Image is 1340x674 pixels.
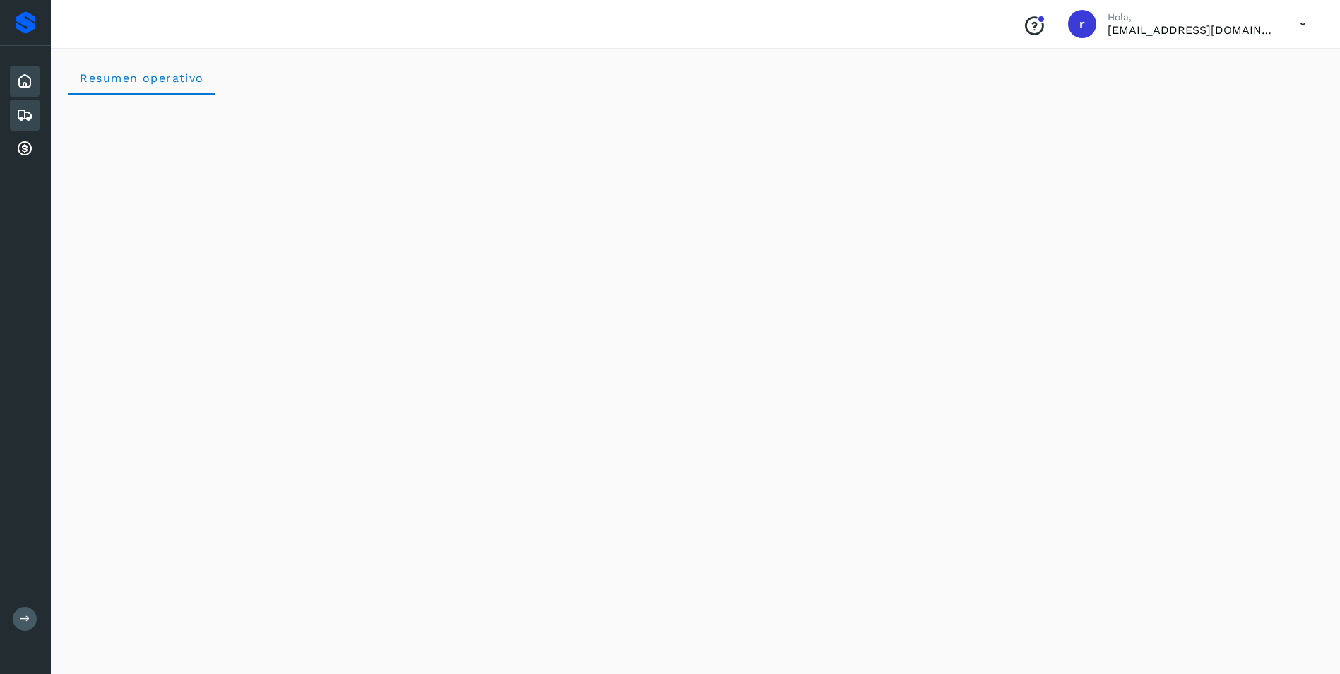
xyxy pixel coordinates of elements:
[10,134,40,165] div: Cuentas por cobrar
[1108,11,1277,23] p: Hola,
[79,71,204,85] span: Resumen operativo
[1108,23,1277,37] p: romanreyes@tumsa.com.mx
[10,66,40,97] div: Inicio
[10,100,40,131] div: Embarques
